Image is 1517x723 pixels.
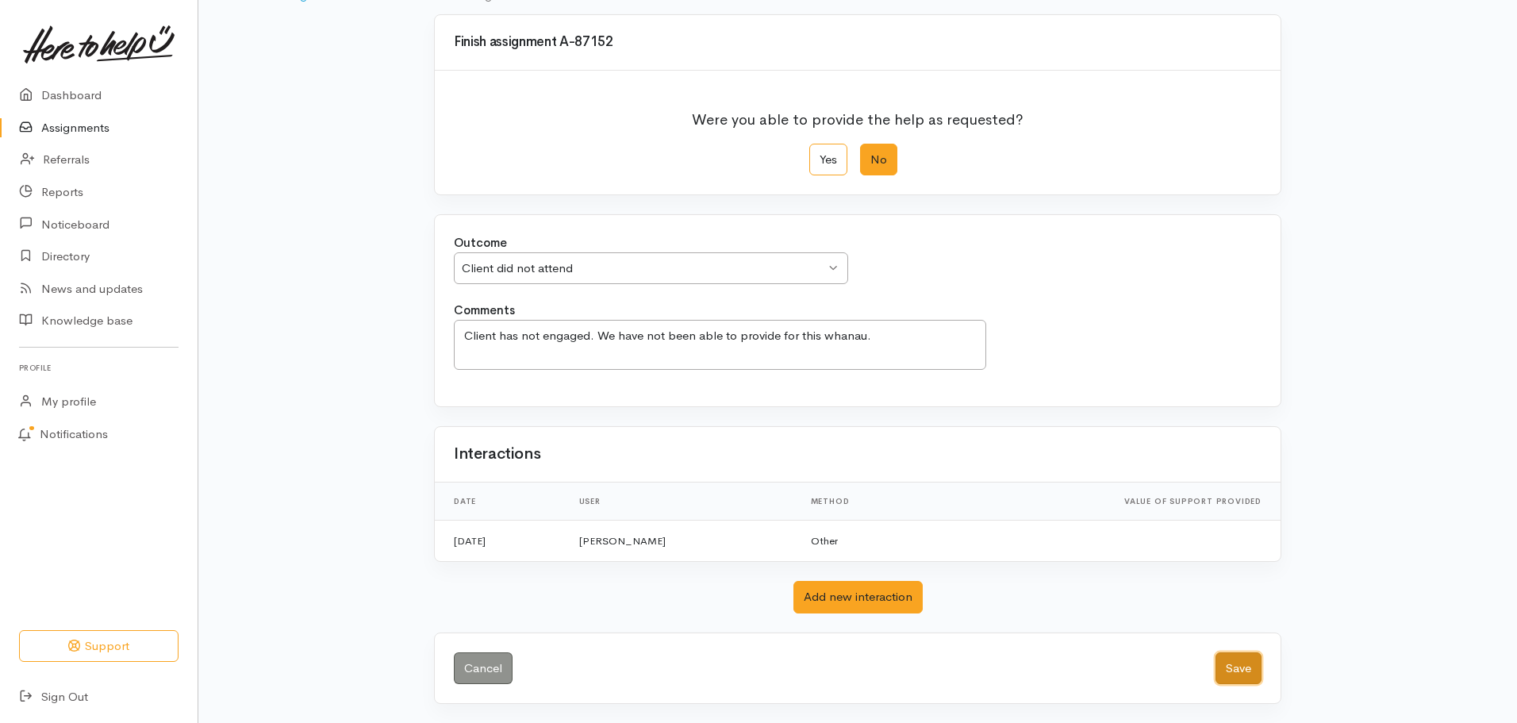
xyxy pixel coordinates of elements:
th: Method [798,483,931,521]
a: Cancel [454,652,513,685]
th: Value of support provided [931,483,1281,521]
th: User [566,483,798,521]
h2: Interactions [454,445,540,463]
button: Save [1216,652,1262,685]
th: Date [435,483,566,521]
button: Add new interaction [793,581,923,613]
button: Support [19,630,179,663]
td: Other [798,520,931,561]
td: [DATE] [435,520,566,561]
p: Were you able to provide the help as requested? [692,99,1023,131]
label: Outcome [454,234,507,252]
h3: Finish assignment A-87152 [454,35,1262,50]
label: Yes [809,144,847,176]
label: Comments [454,302,515,320]
h6: Profile [19,357,179,379]
td: [PERSON_NAME] [566,520,798,561]
div: Client did not attend [462,260,825,278]
label: No [860,144,897,176]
